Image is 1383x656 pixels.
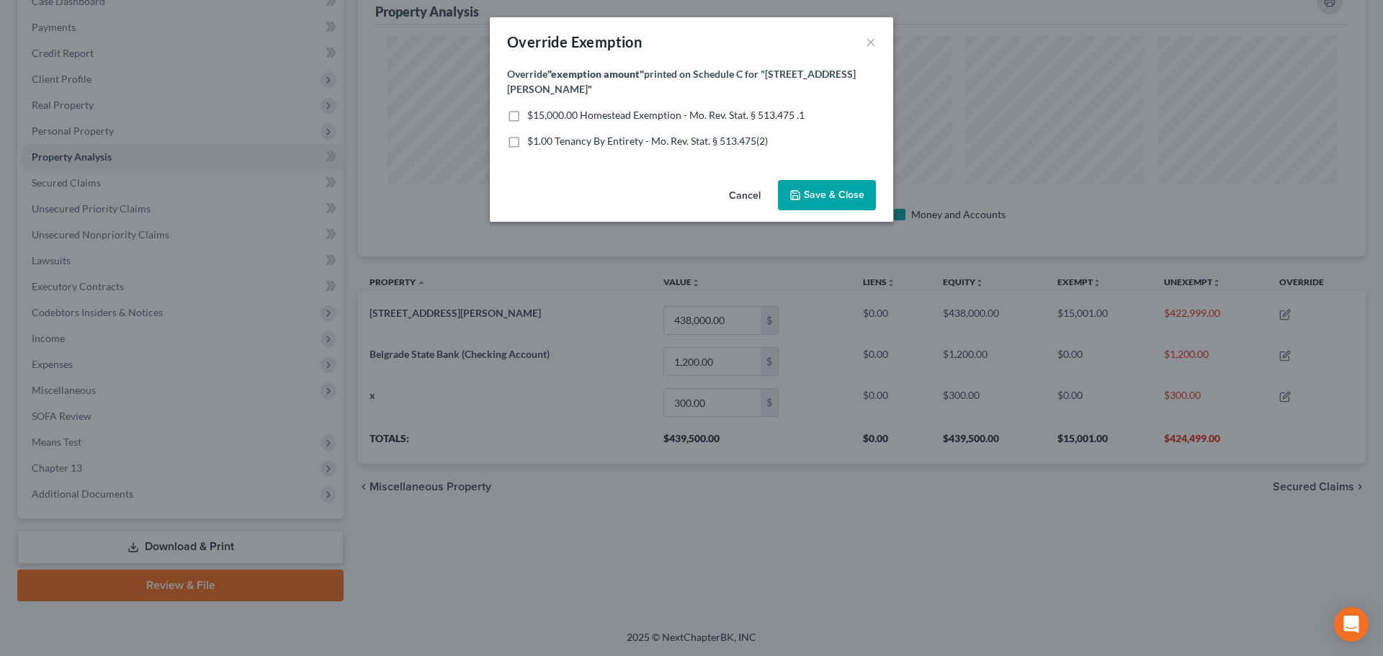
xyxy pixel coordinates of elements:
[778,180,876,210] button: Save & Close
[866,33,876,50] button: ×
[717,181,772,210] button: Cancel
[804,189,864,201] span: Save & Close
[527,135,768,147] span: $1.00 Tenancy By Entirety - Mo. Rev. Stat. § 513.475(2)
[547,68,644,80] strong: "exemption amount"
[1334,607,1369,642] div: Open Intercom Messenger
[507,66,876,96] label: Override printed on Schedule C for "[STREET_ADDRESS][PERSON_NAME]"
[527,109,805,121] span: $15,000.00 Homestead Exemption - Mo. Rev. Stat. § 513.475 .1
[507,32,642,52] div: Override Exemption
